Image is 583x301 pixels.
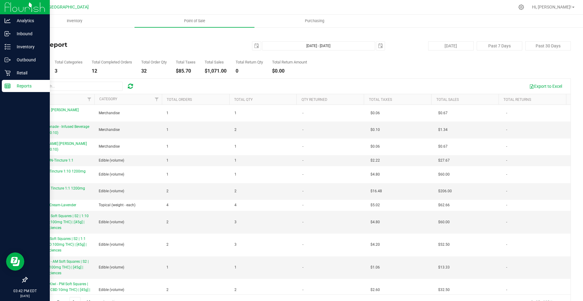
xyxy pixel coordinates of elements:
[506,144,507,149] span: -
[506,265,507,270] span: -
[376,42,385,50] span: select
[302,127,303,133] span: -
[438,265,450,270] span: $13.33
[11,17,47,24] p: Analytics
[252,42,261,50] span: select
[141,69,167,74] div: 32
[506,127,507,133] span: -
[477,41,522,50] button: Past 7 Days
[3,288,47,294] p: 03:42 PM EDT
[31,203,76,207] span: 1:1 Topical Cream-Lavender
[234,127,237,133] span: 2
[506,172,507,177] span: -
[99,242,124,248] span: Edible (volume)
[11,82,47,90] p: Reports
[234,265,237,270] span: 1
[31,108,79,118] span: 10mg Black [PERSON_NAME] B260710
[438,219,450,225] span: $60.00
[166,127,169,133] span: 1
[370,144,380,149] span: $0.06
[506,219,507,225] span: -
[15,15,135,27] a: Inventory
[438,287,450,293] span: $32.50
[370,219,380,225] span: $4.80
[166,158,169,163] span: 1
[141,60,167,64] div: Total Order Qty
[92,69,132,74] div: 12
[31,158,73,162] span: SKU.0202.UN-Tincture 1:1
[525,41,571,50] button: Past 30 Days
[302,287,303,293] span: -
[166,287,169,293] span: 2
[234,242,237,248] span: 3
[31,282,90,298] span: Strawberry Kiwi - PM Soft Squares | S2 | 100mg CBD:10mg THC) | [45g] | Botanical Sciences
[31,259,89,275] span: Citrus Burst - AM Soft Squares | S2 | 10mg CBD:100mg THC) | [45g] | Botanical Sciences
[135,15,254,27] a: Point of Sale
[55,69,83,74] div: 3
[166,110,169,116] span: 1
[438,144,448,149] span: $0.67
[436,97,459,102] a: Total Sales
[302,202,303,208] span: -
[99,287,124,293] span: Edible (volume)
[99,158,124,163] span: Edible (volume)
[27,41,208,48] h4: Sales Report
[272,60,307,64] div: Total Return Amount
[99,110,120,116] span: Merchandise
[438,110,448,116] span: $0.67
[506,287,507,293] span: -
[5,70,11,76] inline-svg: Retail
[32,82,123,91] input: Search...
[59,18,90,24] span: Inventory
[370,172,380,177] span: $4.80
[166,144,169,149] span: 1
[234,158,237,163] span: 1
[234,202,237,208] span: 4
[99,127,120,133] span: Merchandise
[99,265,124,270] span: Edible (volume)
[31,186,85,196] span: Peppermint Tincture 1:1 1200mg THC
[31,142,87,152] span: [PERSON_NAME] [PERSON_NAME] B260801 (10:10)
[166,219,169,225] span: 2
[92,60,132,64] div: Total Completed Orders
[302,219,303,225] span: -
[99,144,120,149] span: Merchandise
[31,125,89,135] span: 10mg Lemonade - Infused Beverage B260710 (10:10)
[166,172,169,177] span: 1
[370,242,380,248] span: $4.20
[5,18,11,24] inline-svg: Analytics
[99,172,124,177] span: Edible (volume)
[234,172,237,177] span: 1
[11,56,47,63] p: Outbound
[297,18,332,24] span: Purchasing
[234,144,237,149] span: 1
[503,97,531,102] a: Total Returns
[234,287,237,293] span: 2
[99,202,135,208] span: Topical (weight - each)
[428,41,474,50] button: [DATE]
[234,97,253,102] a: Total Qty
[369,97,392,102] a: Total Taxes
[370,265,380,270] span: $1.06
[525,81,566,91] button: Export to Excel
[84,94,94,104] a: Filter
[55,60,83,64] div: Total Categories
[205,60,227,64] div: Total Sales
[236,60,263,64] div: Total Return Qty
[302,265,303,270] span: -
[176,18,213,24] span: Point of Sale
[506,242,507,248] span: -
[272,69,307,74] div: $0.00
[166,202,169,208] span: 4
[5,31,11,37] inline-svg: Inbound
[517,4,525,10] div: Manage settings
[236,69,263,74] div: 0
[438,242,450,248] span: $52.50
[370,287,380,293] span: $2.60
[234,110,237,116] span: 1
[302,188,303,194] span: -
[438,158,450,163] span: $27.67
[99,188,124,194] span: Edible (volume)
[31,169,86,179] span: Strawberry Tincture 1:10 1200mg THC
[5,57,11,63] inline-svg: Outbound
